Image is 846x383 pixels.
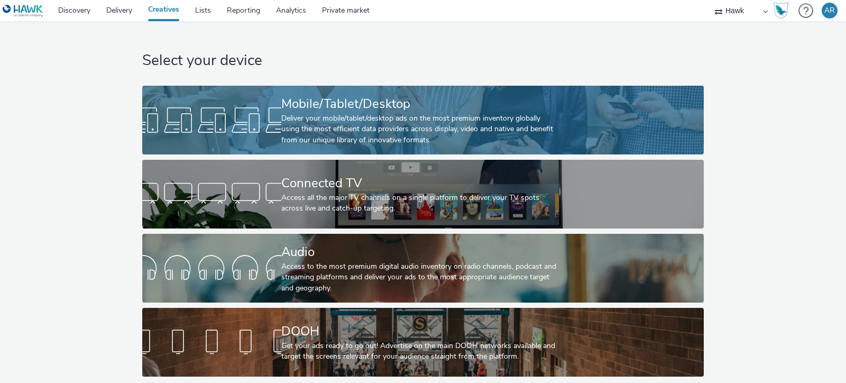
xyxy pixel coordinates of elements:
[281,174,560,193] div: Connected TV
[824,3,835,19] div: AR
[281,261,560,294] div: Access to the most premium digital audio inventory on radio channels, podcast and streaming platf...
[773,2,793,19] a: Hawk Academy
[281,322,560,341] div: DOOH
[142,86,704,154] a: Mobile/Tablet/DesktopDeliver your mobile/tablet/desktop ads on the most premium inventory globall...
[3,4,43,17] img: undefined Logo
[281,95,560,113] div: Mobile/Tablet/Desktop
[281,243,560,261] div: Audio
[773,2,789,19] img: Hawk Academy
[281,341,560,362] div: Get your ads ready to go out! Advertise on the main DOOH networks available and target the screen...
[142,234,704,303] a: AudioAccess to the most premium digital audio inventory on radio channels, podcast and streaming ...
[142,51,704,71] h1: Select your device
[142,308,704,377] a: DOOHGet your ads ready to go out! Advertise on the main DOOH networks available and target the sc...
[142,160,704,229] a: Connected TVAccess all the major TV channels on a single platform to deliver your TV spots across...
[281,193,560,214] div: Access all the major TV channels on a single platform to deliver your TV spots across live and ca...
[281,113,560,145] div: Deliver your mobile/tablet/desktop ads on the most premium inventory globally using the most effi...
